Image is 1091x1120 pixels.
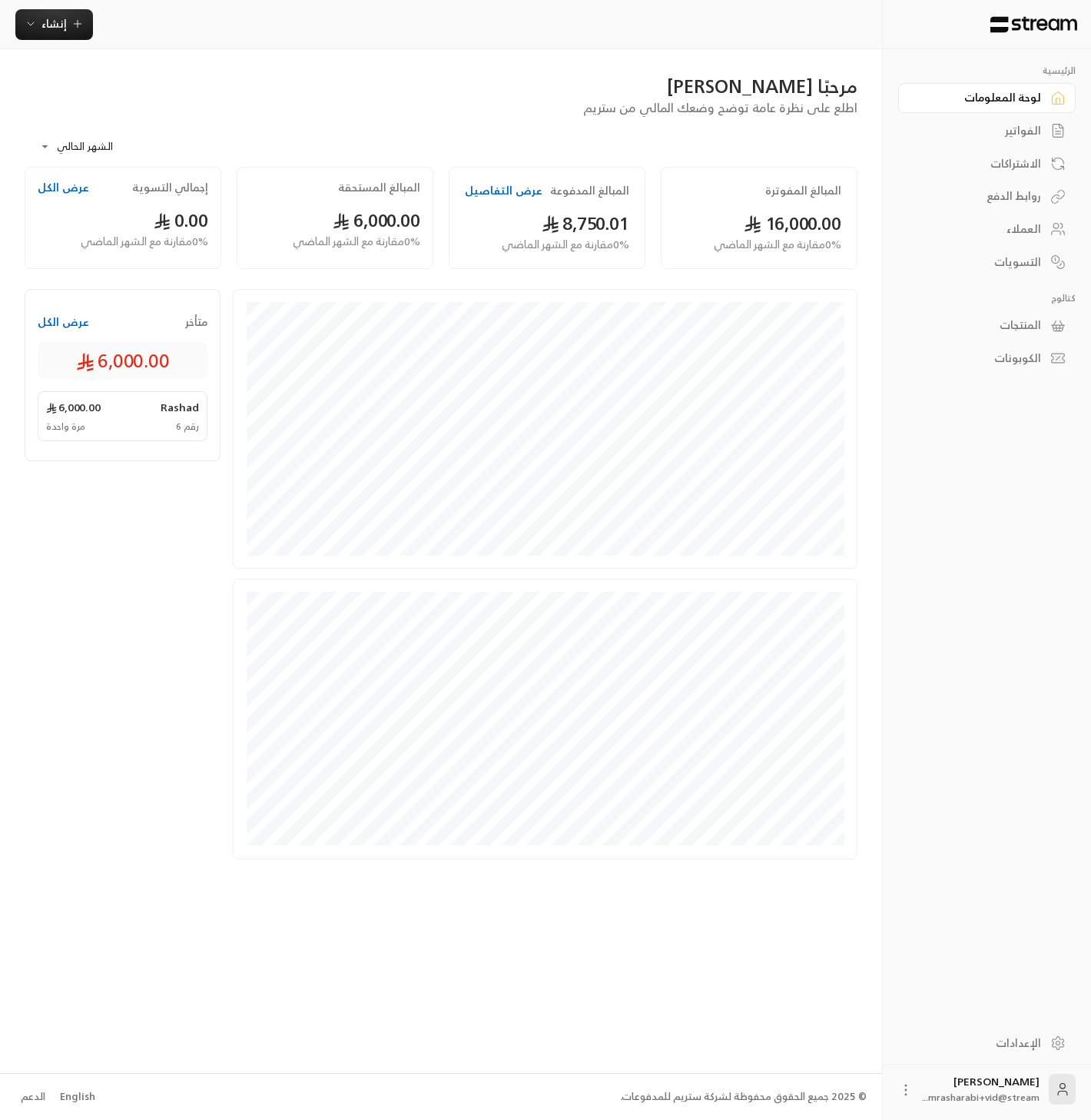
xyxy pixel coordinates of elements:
[898,116,1076,146] a: الفواتير
[917,1035,1041,1051] div: الإعدادات
[898,344,1076,374] a: الكوبونات
[154,204,208,236] span: 0.00
[550,183,629,198] h2: المبالغ المدفوعة
[25,74,857,98] div: مرحبًا [PERSON_NAME]
[185,314,207,330] span: متأخر
[81,234,208,250] span: 0 % مقارنة مع الشهر الماضي
[923,1089,1040,1105] span: mrasharabi+vid@stream...
[333,204,420,236] span: 6,000.00
[898,247,1076,277] a: التسويات
[76,348,170,373] span: 6,000.00
[917,351,1041,366] div: الكوبونات
[898,214,1076,244] a: العملاء
[917,221,1041,237] div: العملاء
[38,180,89,195] button: عرض الكل
[898,148,1076,178] a: الاشتراكات
[465,183,542,198] button: عرض التفاصيل
[917,156,1041,171] div: الاشتراكات
[917,90,1041,105] div: لوحة المعلومات
[917,188,1041,204] div: روابط الدفع
[60,1089,95,1105] div: English
[989,16,1079,33] img: Logo
[917,317,1041,333] div: المنتجات
[917,123,1041,138] div: الفواتير
[15,9,93,40] button: إنشاء
[898,1028,1076,1058] a: الإعدادات
[898,83,1076,113] a: لوحة المعلومات
[898,311,1076,341] a: المنتجات
[176,420,199,433] span: رقم 6
[161,400,199,415] span: Rashad
[32,127,148,167] div: الشهر الحالي
[917,254,1041,270] div: التسويات
[15,1083,50,1111] a: الدعم
[744,208,841,239] span: 16,000.00
[898,292,1076,304] p: كتالوج
[765,183,841,198] h2: المبالغ المفوترة
[583,97,857,118] span: اطلع على نظرة عامة توضح وضعك المالي من ستريم
[41,14,67,33] span: إنشاء
[502,237,629,253] span: 0 % مقارنة مع الشهر الماضي
[542,208,629,239] span: 8,750.01
[46,420,85,433] span: مرة واحدة
[620,1089,867,1105] div: © 2025 جميع الحقوق محفوظة لشركة ستريم للمدفوعات.
[338,180,420,195] h2: المبالغ المستحقة
[898,181,1076,211] a: روابط الدفع
[38,314,89,330] button: عرض الكل
[898,65,1076,77] p: الرئيسية
[714,237,841,253] span: 0 % مقارنة مع الشهر الماضي
[132,180,208,195] h2: إجمالي التسوية
[293,234,420,250] span: 0 % مقارنة مع الشهر الماضي
[46,400,101,415] span: 6,000.00
[923,1074,1040,1105] div: [PERSON_NAME]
